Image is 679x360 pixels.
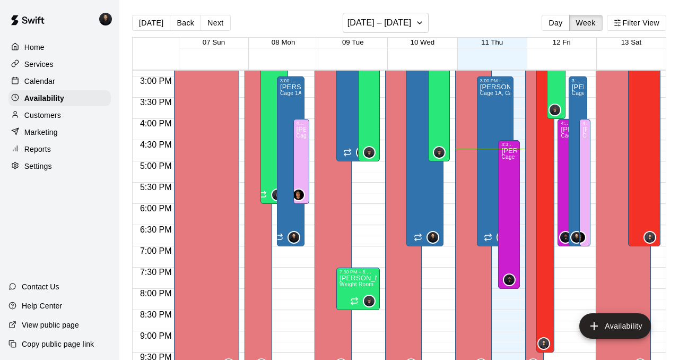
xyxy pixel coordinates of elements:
span: 8:00 PM [137,289,175,298]
a: Reports [8,141,111,157]
p: Home [24,42,45,53]
div: 7:30 PM – 8:30 PM [339,269,377,275]
button: 11 Thu [481,38,503,46]
span: 4:30 PM [137,140,175,149]
a: Home [8,39,111,55]
img: Gregory Lewandoski [498,232,508,243]
span: 10 Wed [411,38,435,46]
a: Calendar [8,73,111,89]
span: Cage 1A, Cage 1B, Cage 2, Cage 3A, Cage 3B [480,90,599,96]
p: Calendar [24,76,55,87]
p: Copy public page link [22,339,94,349]
img: Teddy Cox [272,190,283,200]
img: Sway Delgado [504,275,515,285]
div: Gregory Lewandoski [97,8,119,30]
p: Help Center [22,301,62,311]
div: 3:00 PM – 7:00 PM: Available [477,76,513,246]
div: Sway Delgado [503,273,516,286]
div: 3:00 PM – 7:00 PM: Available [569,76,587,246]
div: 4:00 PM – 6:00 PM: Available [293,119,310,204]
div: 4:00 PM – 6:00 PM [297,121,307,126]
p: Customers [24,110,61,121]
div: Matthew Kinney [573,231,586,244]
div: 3:00 PM – 7:00 PM [480,78,510,83]
div: 3:00 PM – 7:00 PM [280,78,301,83]
div: 2:00 PM – 5:00 PM: Available [358,34,380,161]
img: Gregory Lewandoski [428,232,438,243]
div: 7:30 PM – 8:30 PM: Available [336,268,380,310]
img: Teddy Cox [434,147,445,158]
button: Next [201,15,230,31]
div: 3:00 PM – 7:00 PM [572,78,584,83]
div: 4:30 PM – 8:00 PM: Available [498,140,520,289]
img: Matthew Kinney [293,190,304,200]
img: Matthew Kinney [574,232,585,243]
div: Robert Chayka [537,337,550,350]
button: [DATE] – [DATE] [343,13,429,33]
div: Robert Chayka [643,231,656,244]
div: 4:30 PM – 8:00 PM [501,142,517,147]
span: Recurring availability [414,233,422,242]
button: 13 Sat [621,38,642,46]
p: Contact Us [22,281,59,292]
span: 5:00 PM [137,161,175,170]
a: Customers [8,107,111,123]
div: 3:00 PM – 7:00 PM: Available [277,76,304,246]
span: 3:30 PM [137,98,175,107]
span: Cage 1A, Cage 1B, Cage 2, Cage 3A, Cage 3B [280,90,399,96]
button: 09 Tue [342,38,364,46]
button: Filter View [607,15,666,31]
p: Services [24,59,54,70]
p: Marketing [24,127,58,138]
img: Gregory Lewandoski [571,232,582,243]
span: Cage 1A [297,133,318,139]
span: Recurring availability [350,297,359,305]
div: Teddy Cox [433,146,446,159]
span: Recurring availability [275,233,283,242]
span: Recurring availability [343,148,352,157]
span: Recurring availability [484,233,492,242]
div: Matthew Kinney [292,188,305,201]
div: 4:00 PM – 7:00 PM [561,121,573,126]
button: 07 Sun [203,38,225,46]
div: 2:00 PM – 5:00 PM: Available [428,34,450,161]
div: Teddy Cox [549,104,561,116]
span: 9:00 PM [137,331,175,340]
img: Gregory Lewandoski [289,232,299,243]
div: Sway Delgado [559,231,572,244]
div: 4:00 PM – 7:00 PM: Available [558,119,576,246]
a: Services [8,56,111,72]
div: 2:00 PM – 4:00 PM: Available [547,34,565,119]
div: Gregory Lewandoski [570,231,583,244]
a: Settings [8,158,111,174]
button: Day [542,15,569,31]
img: Sway Delgado [560,232,571,243]
button: [DATE] [132,15,170,31]
span: 7:00 PM [137,246,175,255]
img: Teddy Cox [364,296,375,306]
div: 4:00 PM – 7:00 PM: Available [579,119,590,246]
a: Availability [8,90,111,106]
span: Weight Room [339,281,373,287]
div: Teddy Cox [271,188,284,201]
div: Teddy Cox [363,295,376,307]
div: Teddy Cox [363,146,376,159]
span: Cage 1A [582,133,604,139]
div: 2:00 PM – 6:00 PM: Available [260,34,288,204]
p: Reports [24,144,51,155]
button: 08 Mon [272,38,295,46]
img: Robert Chayka [645,232,655,243]
span: 6:00 PM [137,204,175,213]
button: add [579,313,651,339]
img: Gregory Lewandoski [99,13,112,25]
img: Robert Chayka [538,338,549,349]
a: Marketing [8,124,111,140]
